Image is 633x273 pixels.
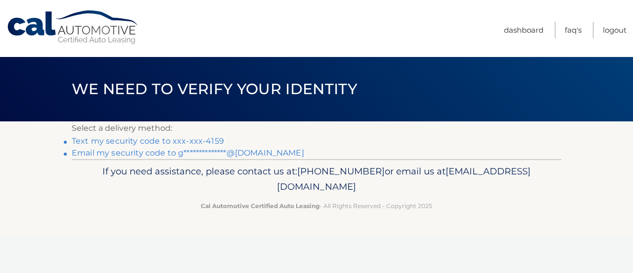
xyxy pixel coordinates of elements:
[297,165,385,177] span: [PHONE_NUMBER]
[78,164,555,195] p: If you need assistance, please contact us at: or email us at
[6,10,140,45] a: Cal Automotive
[72,80,357,98] span: We need to verify your identity
[201,202,319,210] strong: Cal Automotive Certified Auto Leasing
[72,136,224,146] a: Text my security code to xxx-xxx-4159
[72,121,561,135] p: Select a delivery method:
[565,22,582,38] a: FAQ's
[603,22,627,38] a: Logout
[78,201,555,211] p: - All Rights Reserved - Copyright 2025
[504,22,543,38] a: Dashboard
